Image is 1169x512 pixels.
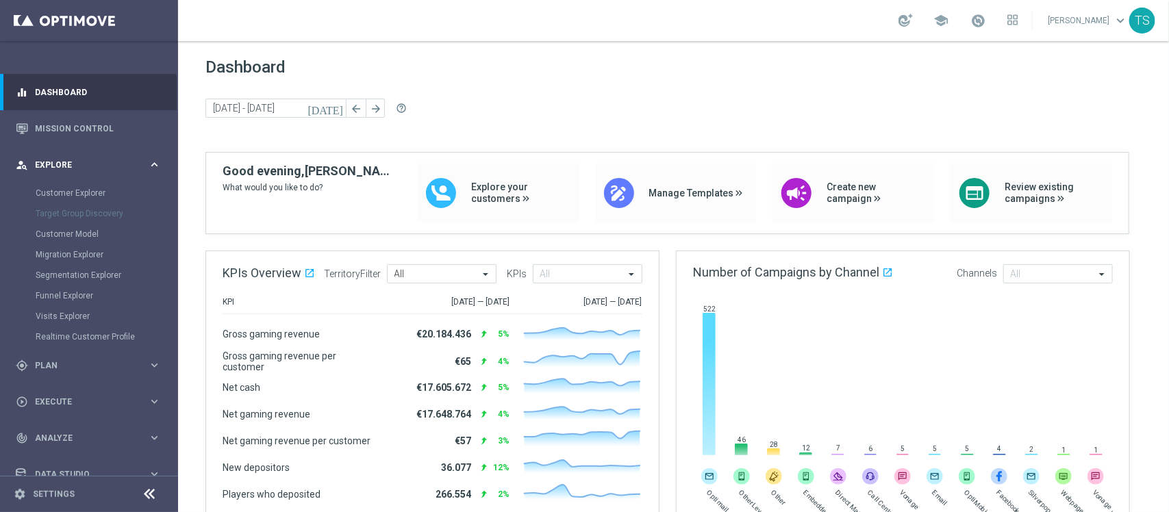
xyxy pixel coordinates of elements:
[16,159,148,171] div: Explore
[35,361,148,370] span: Plan
[16,396,28,408] i: play_circle_outline
[16,74,161,110] div: Dashboard
[16,432,28,444] i: track_changes
[36,183,177,203] div: Customer Explorer
[36,188,142,199] a: Customer Explorer
[36,331,142,342] a: Realtime Customer Profile
[16,359,148,372] div: Plan
[16,159,28,171] i: person_search
[35,434,148,442] span: Analyze
[16,432,148,444] div: Analyze
[148,359,161,372] i: keyboard_arrow_right
[16,110,161,146] div: Mission Control
[15,396,162,407] button: play_circle_outline Execute keyboard_arrow_right
[35,161,148,169] span: Explore
[1129,8,1155,34] div: TS
[36,203,177,224] div: Target Group Discovery
[16,396,148,408] div: Execute
[15,433,162,444] button: track_changes Analyze keyboard_arrow_right
[15,360,162,371] button: gps_fixed Plan keyboard_arrow_right
[35,74,161,110] a: Dashboard
[1113,13,1128,28] span: keyboard_arrow_down
[36,306,177,327] div: Visits Explorer
[35,110,161,146] a: Mission Control
[14,488,26,500] i: settings
[36,229,142,240] a: Customer Model
[148,431,161,444] i: keyboard_arrow_right
[15,159,162,170] button: person_search Explore keyboard_arrow_right
[15,469,162,480] button: Data Studio keyboard_arrow_right
[15,123,162,134] button: Mission Control
[148,395,161,408] i: keyboard_arrow_right
[16,468,148,481] div: Data Studio
[36,244,177,265] div: Migration Explorer
[36,265,177,285] div: Segmentation Explorer
[36,290,142,301] a: Funnel Explorer
[36,327,177,347] div: Realtime Customer Profile
[35,398,148,406] span: Execute
[36,224,177,244] div: Customer Model
[33,490,75,498] a: Settings
[36,285,177,306] div: Funnel Explorer
[36,311,142,322] a: Visits Explorer
[148,158,161,171] i: keyboard_arrow_right
[36,270,142,281] a: Segmentation Explorer
[16,359,28,372] i: gps_fixed
[16,86,28,99] i: equalizer
[1046,10,1129,31] a: [PERSON_NAME]keyboard_arrow_down
[148,468,161,481] i: keyboard_arrow_right
[15,87,162,98] button: equalizer Dashboard
[933,13,948,28] span: school
[35,470,148,478] span: Data Studio
[36,249,142,260] a: Migration Explorer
